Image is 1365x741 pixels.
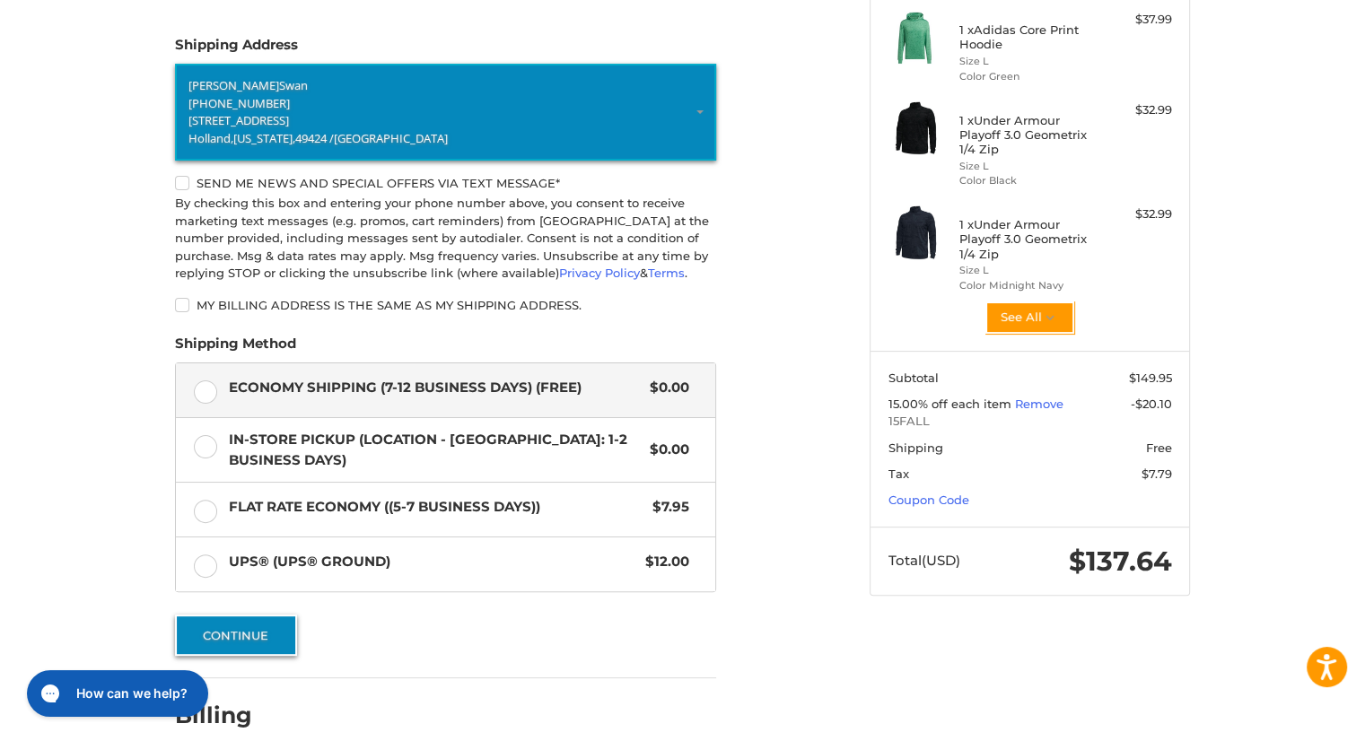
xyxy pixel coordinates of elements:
span: 15FALL [888,413,1172,431]
div: $32.99 [1101,101,1172,119]
span: In-Store Pickup (Location - [GEOGRAPHIC_DATA]: 1-2 BUSINESS DAYS) [229,430,642,470]
label: Send me news and special offers via text message* [175,176,716,190]
span: [PERSON_NAME] [188,77,279,93]
span: Flat Rate Economy ((5-7 Business Days)) [229,497,644,518]
span: $12.00 [636,552,689,572]
span: [US_STATE], [233,129,295,145]
li: Color Green [959,69,1097,84]
span: $7.79 [1142,466,1172,481]
a: Remove [1015,397,1063,411]
li: Size L [959,159,1097,174]
span: -$20.10 [1131,397,1172,411]
span: [PHONE_NUMBER] [188,94,290,110]
li: Color Black [959,173,1097,188]
span: $137.64 [1069,545,1172,578]
span: $149.95 [1129,370,1172,385]
legend: Shipping Address [175,35,298,64]
button: Continue [175,615,297,656]
a: Privacy Policy [559,266,640,280]
span: Tax [888,466,909,481]
span: 49424 / [295,129,334,145]
li: Color Midnight Navy [959,278,1097,293]
a: Enter or select a different address [175,64,716,161]
h2: Billing [175,702,280,729]
button: See All [985,301,1074,334]
span: $0.00 [641,378,689,398]
div: $32.99 [1101,205,1172,223]
div: $37.99 [1101,11,1172,29]
span: $7.95 [643,497,689,518]
span: [GEOGRAPHIC_DATA] [334,129,448,145]
span: Shipping [888,440,943,455]
h4: 1 x Under Armour Playoff 3.0 Geometrix 1/4 Zip [959,217,1097,261]
span: [STREET_ADDRESS] [188,112,289,128]
a: Coupon Code [888,493,969,507]
span: Holland, [188,129,233,145]
span: Subtotal [888,370,939,385]
span: Swan [279,77,308,93]
li: Size L [959,263,1097,278]
legend: Shipping Method [175,334,296,362]
li: Size L [959,54,1097,69]
span: Total (USD) [888,552,960,569]
span: 15.00% off each item [888,397,1015,411]
h4: 1 x Adidas Core Print Hoodie [959,22,1097,52]
span: UPS® (UPS® Ground) [229,552,637,572]
iframe: Gorgias live chat messenger [18,664,213,723]
h4: 1 x Under Armour Playoff 3.0 Geometrix 1/4 Zip [959,113,1097,157]
a: Terms [648,266,685,280]
span: Free [1146,440,1172,455]
div: By checking this box and entering your phone number above, you consent to receive marketing text ... [175,195,716,283]
span: Economy Shipping (7-12 Business Days) (Free) [229,378,642,398]
label: My billing address is the same as my shipping address. [175,298,716,312]
span: $0.00 [641,440,689,460]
